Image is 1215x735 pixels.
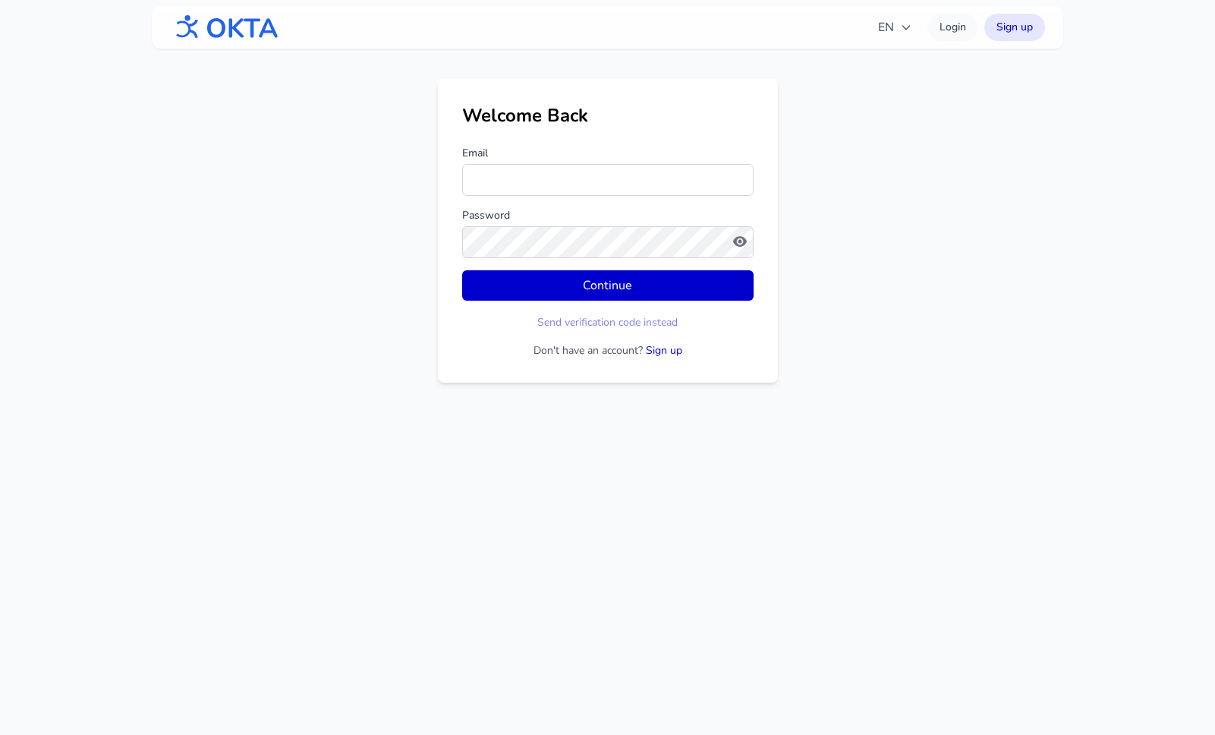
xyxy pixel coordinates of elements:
[462,208,754,223] label: Password
[462,270,754,301] button: Continue
[537,315,678,330] button: Send verification code instead
[927,14,978,41] a: Login
[462,146,754,161] label: Email
[462,103,754,128] h1: Welcome Back
[869,12,921,43] button: EN
[984,14,1045,41] a: Sign up
[646,343,682,358] a: Sign up
[170,8,279,47] img: OKTA logo
[878,18,912,36] span: EN
[462,343,754,358] p: Don't have an account?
